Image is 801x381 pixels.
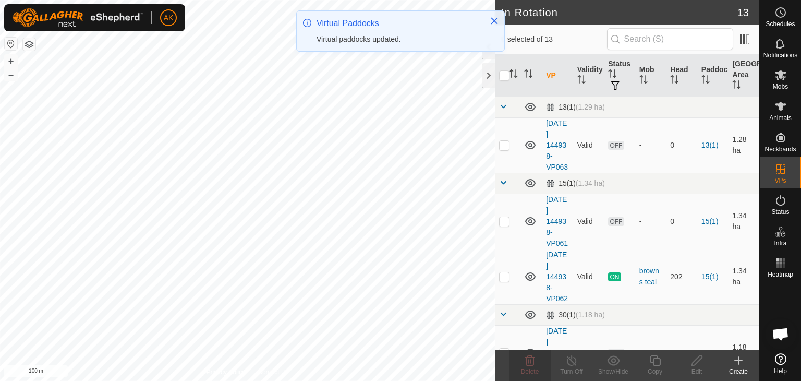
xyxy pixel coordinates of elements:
[546,179,605,188] div: 15(1)
[164,13,174,23] span: AK
[670,77,678,85] p-sorticon: Activate to sort
[771,209,789,215] span: Status
[573,249,604,304] td: Valid
[542,54,573,97] th: VP
[774,240,786,246] span: Infra
[728,325,759,380] td: 1.18 ha
[639,140,662,151] div: -
[760,349,801,378] a: Help
[728,194,759,249] td: 1.34 ha
[766,21,795,27] span: Schedules
[608,217,624,226] span: OFF
[607,28,733,50] input: Search (S)
[768,271,793,278] span: Heatmap
[764,146,796,152] span: Neckbands
[608,272,621,281] span: ON
[524,71,532,79] p-sorticon: Activate to sort
[23,38,35,51] button: Map Layers
[576,311,605,319] span: (1.18 ha)
[501,34,606,45] span: 0 selected of 13
[573,117,604,173] td: Valid
[765,318,796,350] div: Open chat
[577,77,586,85] p-sorticon: Activate to sort
[666,54,697,97] th: Head
[774,177,786,184] span: VPs
[728,117,759,173] td: 1.28 ha
[773,84,788,90] span: Mobs
[317,34,479,45] div: Virtual paddocks updated.
[639,348,662,359] div: -
[608,141,624,150] span: OFF
[546,327,568,379] a: [DATE] 110813-VP002
[701,272,719,281] a: 15(1)
[728,54,759,97] th: [GEOGRAPHIC_DATA] Area
[604,54,635,97] th: Status
[546,119,568,171] a: [DATE] 144938-VP063
[769,115,792,121] span: Animals
[546,311,605,319] div: 30(1)
[718,367,759,376] div: Create
[701,141,719,149] a: 13(1)
[258,367,288,377] a: Contact Us
[576,103,605,111] span: (1.29 ha)
[639,77,648,85] p-sorticon: Activate to sort
[666,117,697,173] td: 0
[608,349,624,358] span: OFF
[666,194,697,249] td: 0
[634,367,676,376] div: Copy
[666,325,697,380] td: 0
[501,6,737,19] h2: In Rotation
[774,368,787,374] span: Help
[701,349,719,357] a: 30(1)
[521,368,539,375] span: Delete
[701,77,710,85] p-sorticon: Activate to sort
[737,5,749,20] span: 13
[701,217,719,225] a: 15(1)
[728,249,759,304] td: 1.34 ha
[487,14,502,28] button: Close
[546,251,568,303] a: [DATE] 144938-VP062
[697,54,729,97] th: Paddock
[546,103,605,112] div: 13(1)
[608,71,616,79] p-sorticon: Activate to sort
[317,17,479,30] div: Virtual Paddocks
[5,38,17,50] button: Reset Map
[5,55,17,67] button: +
[573,54,604,97] th: Validity
[207,367,246,377] a: Privacy Policy
[551,367,592,376] div: Turn Off
[573,325,604,380] td: Valid
[635,54,666,97] th: Mob
[576,179,605,187] span: (1.34 ha)
[5,68,17,81] button: –
[676,367,718,376] div: Edit
[509,71,518,79] p-sorticon: Activate to sort
[592,367,634,376] div: Show/Hide
[13,8,143,27] img: Gallagher Logo
[573,194,604,249] td: Valid
[732,82,741,90] p-sorticon: Activate to sort
[666,249,697,304] td: 202
[546,195,568,247] a: [DATE] 144938-VP061
[639,266,662,288] div: browns teal
[763,52,797,58] span: Notifications
[639,216,662,227] div: -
